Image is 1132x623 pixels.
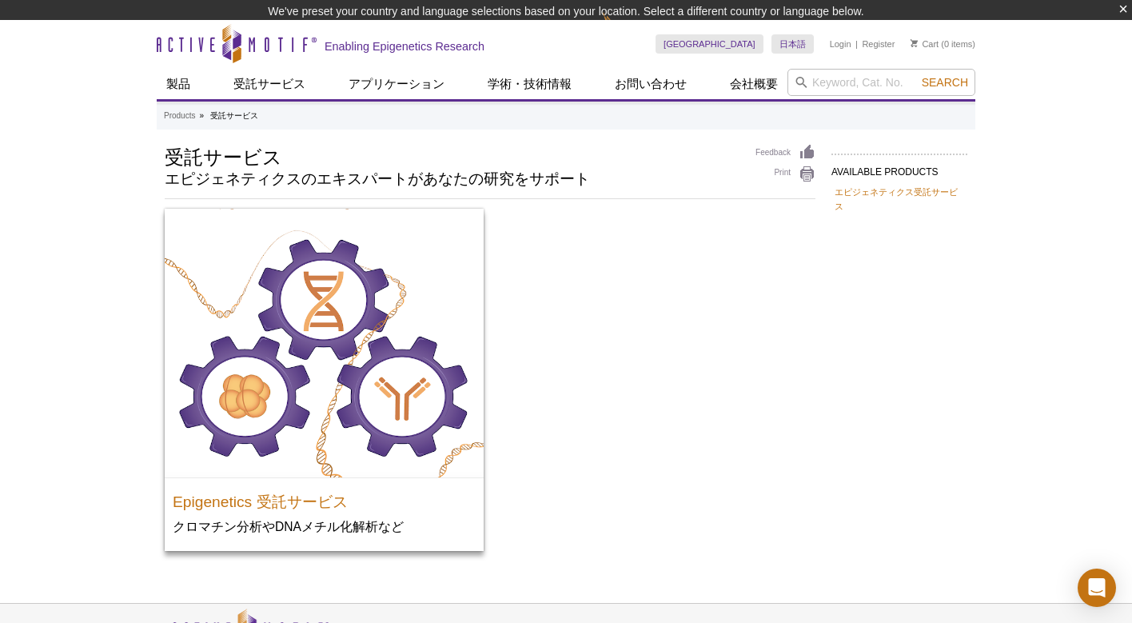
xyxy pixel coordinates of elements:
a: 製品 [157,69,200,99]
div: Open Intercom Messenger [1078,569,1116,607]
li: 受託サービス [210,111,258,120]
h2: AVAILABLE PRODUCTS [831,154,967,182]
input: Keyword, Cat. No. [787,69,975,96]
a: [GEOGRAPHIC_DATA] [656,34,763,54]
a: お問い合わせ [605,69,696,99]
a: Cart [911,38,939,50]
a: Login [830,38,851,50]
span: Search [922,76,968,89]
a: 学術・技術情報 [478,69,581,99]
a: Products [164,109,195,123]
img: Your Cart [911,39,918,47]
li: (0 items) [911,34,975,54]
button: Search [917,75,973,90]
a: Active Motif End-to-end Epigenetic Services Epigenetics 受託サービス クロマチン分析やDNAメチル化解析など [165,209,484,550]
a: Print [755,166,815,183]
h2: Enabling Epigenetics Research [325,39,484,54]
a: アプリケーション [339,69,454,99]
a: Register [862,38,895,50]
img: Active Motif End-to-end Epigenetic Services [165,209,484,477]
a: 会社概要 [720,69,787,99]
a: 日本語 [771,34,814,54]
li: » [199,111,204,120]
a: 受託サービス [224,69,315,99]
a: エピジェネティクス受託サービス [835,185,964,214]
h2: エピジェネティクスのエキスパートがあなたの研究をサポート [165,172,739,186]
li: | [855,34,858,54]
a: Feedback [755,144,815,162]
p: クロマチン分析やDNAメチル化解析など [173,518,476,535]
h3: Epigenetics 受託サービス [173,486,476,510]
h1: 受託サービス [165,144,739,168]
img: Change Here [603,12,645,50]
